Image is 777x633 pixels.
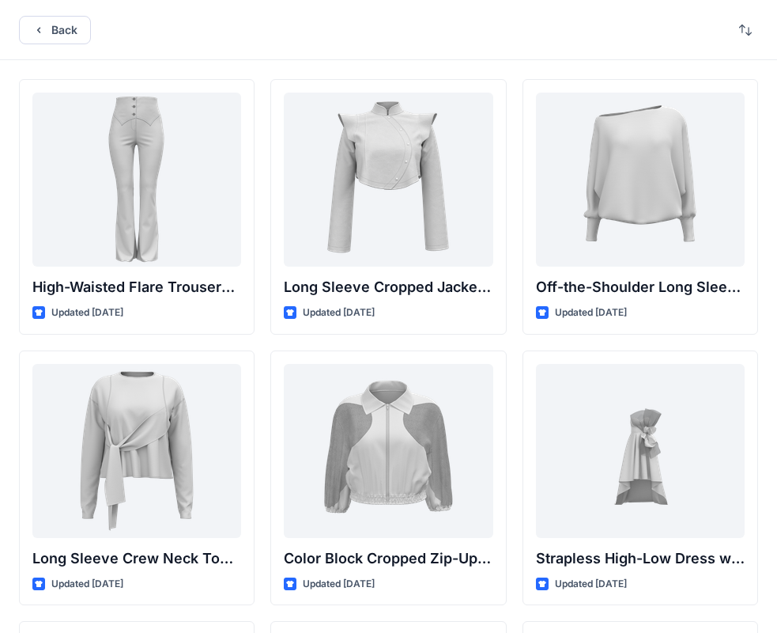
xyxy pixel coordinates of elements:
p: Updated [DATE] [555,305,627,321]
button: Back [19,16,91,44]
p: High-Waisted Flare Trousers with Button Detail [32,276,241,298]
a: Off-the-Shoulder Long Sleeve Top [536,93,745,267]
a: Color Block Cropped Zip-Up Jacket with Sheer Sleeves [284,364,492,538]
a: Long Sleeve Cropped Jacket with Mandarin Collar and Shoulder Detail [284,93,492,267]
p: Updated [DATE] [555,576,627,593]
p: Long Sleeve Cropped Jacket with Mandarin Collar and Shoulder Detail [284,276,492,298]
p: Off-the-Shoulder Long Sleeve Top [536,276,745,298]
a: Strapless High-Low Dress with Side Bow Detail [536,364,745,538]
p: Updated [DATE] [51,576,123,593]
p: Strapless High-Low Dress with Side Bow Detail [536,548,745,570]
a: High-Waisted Flare Trousers with Button Detail [32,93,241,267]
a: Long Sleeve Crew Neck Top with Asymmetrical Tie Detail [32,364,241,538]
p: Updated [DATE] [303,305,375,321]
p: Updated [DATE] [51,305,123,321]
p: Long Sleeve Crew Neck Top with Asymmetrical Tie Detail [32,548,241,570]
p: Updated [DATE] [303,576,375,593]
p: Color Block Cropped Zip-Up Jacket with Sheer Sleeves [284,548,492,570]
